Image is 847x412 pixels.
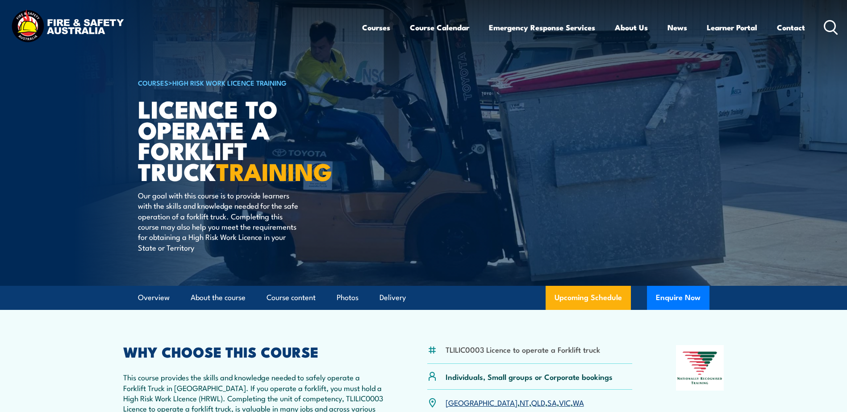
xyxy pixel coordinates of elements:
[446,397,517,408] a: [GEOGRAPHIC_DATA]
[520,397,529,408] a: NT
[777,16,805,39] a: Contact
[676,345,724,391] img: Nationally Recognised Training logo.
[647,286,709,310] button: Enquire Now
[547,397,557,408] a: SA
[446,371,613,382] p: Individuals, Small groups or Corporate bookings
[446,344,600,354] li: TLILIC0003 Licence to operate a Forklift truck
[559,397,571,408] a: VIC
[138,78,168,87] a: COURSES
[216,152,332,189] strong: TRAINING
[668,16,687,39] a: News
[138,98,359,181] h1: Licence to operate a forklift truck
[489,16,595,39] a: Emergency Response Services
[362,16,390,39] a: Courses
[138,190,301,252] p: Our goal with this course is to provide learners with the skills and knowledge needed for the saf...
[615,16,648,39] a: About Us
[337,286,359,309] a: Photos
[123,345,384,358] h2: WHY CHOOSE THIS COURSE
[138,77,359,88] h6: >
[138,286,170,309] a: Overview
[531,397,545,408] a: QLD
[267,286,316,309] a: Course content
[172,78,287,87] a: High Risk Work Licence Training
[546,286,631,310] a: Upcoming Schedule
[707,16,757,39] a: Learner Portal
[573,397,584,408] a: WA
[446,397,584,408] p: , , , , ,
[410,16,469,39] a: Course Calendar
[380,286,406,309] a: Delivery
[191,286,246,309] a: About the course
